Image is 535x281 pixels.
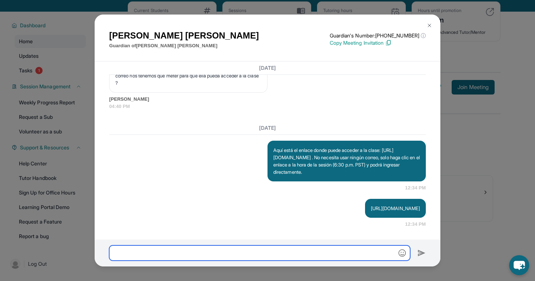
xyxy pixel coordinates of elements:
img: Copy Icon [385,40,392,46]
span: 12:34 PM [405,184,426,192]
button: chat-button [509,255,529,275]
p: Aquí está el enlace donde puede acceder a la clase: [URL][DOMAIN_NAME] . No necesita usar ningún ... [273,146,420,176]
h3: [DATE] [109,64,426,72]
p: Guardian's Number: [PHONE_NUMBER] [330,32,426,39]
h1: [PERSON_NAME] [PERSON_NAME] [109,29,259,42]
span: ⓘ [421,32,426,39]
h3: [DATE] [109,124,426,132]
span: [PERSON_NAME] [109,96,426,103]
img: Send icon [417,249,426,257]
p: Guardian of [PERSON_NAME] [PERSON_NAME] [109,42,259,49]
span: 12:34 PM [405,221,426,228]
img: Emoji [399,249,406,257]
p: Copy Meeting Invitation [330,39,426,47]
span: 04:40 PM [109,103,426,110]
p: Si esta bien ese horario!! Le agradezco mucho Y en que página o correo nos tenemos que meter para... [115,65,261,87]
img: Close Icon [427,23,432,28]
p: [URL][DOMAIN_NAME] [371,205,420,212]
